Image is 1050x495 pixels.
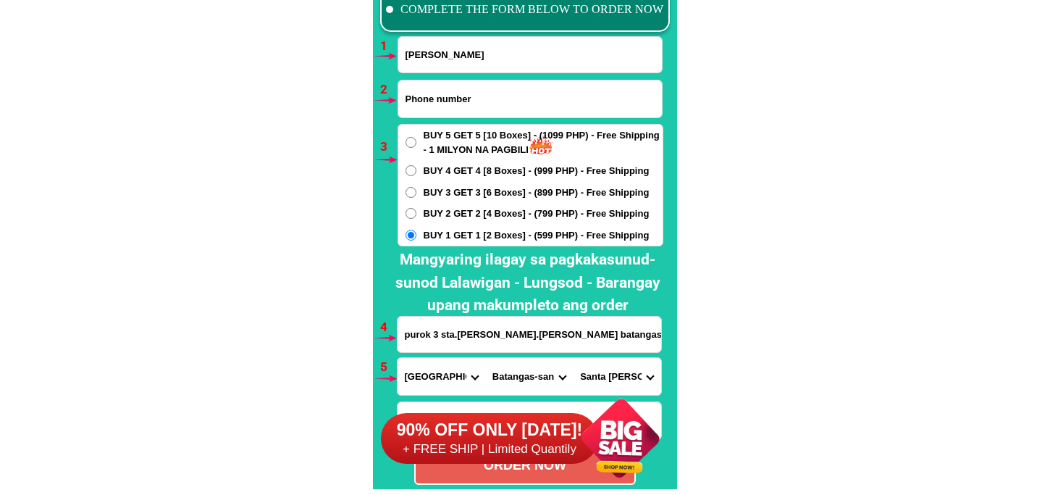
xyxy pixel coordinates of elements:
li: COMPLETE THE FORM BELOW TO ORDER NOW [386,1,664,18]
h2: Mangyaring ilagay sa pagkakasunud-sunod Lalawigan - Lungsod - Barangay upang makumpleto ang order [385,249,671,317]
input: BUY 1 GET 1 [2 Boxes] - (599 PHP) - Free Shipping [406,230,416,241]
select: Select commune [573,358,660,395]
select: Select province [398,358,485,395]
select: Select district [485,358,573,395]
span: BUY 1 GET 1 [2 Boxes] - (599 PHP) - Free Shipping [424,228,650,243]
input: Input address [398,317,661,352]
h6: 2 [380,80,397,99]
h6: 5 [380,358,397,377]
h6: 90% OFF ONLY [DATE]! [381,420,598,441]
input: BUY 2 GET 2 [4 Boxes] - (799 PHP) - Free Shipping [406,208,416,219]
h6: + FREE SHIP | Limited Quantily [381,441,598,457]
span: BUY 4 GET 4 [8 Boxes] - (999 PHP) - Free Shipping [424,164,650,178]
h6: 3 [380,138,397,157]
span: BUY 3 GET 3 [6 Boxes] - (899 PHP) - Free Shipping [424,186,650,200]
input: BUY 4 GET 4 [8 Boxes] - (999 PHP) - Free Shipping [406,165,416,176]
h6: 4 [380,318,397,337]
input: BUY 3 GET 3 [6 Boxes] - (899 PHP) - Free Shipping [406,187,416,198]
h6: 1 [380,37,397,56]
input: BUY 5 GET 5 [10 Boxes] - (1099 PHP) - Free Shipping - 1 MILYON NA PAGBILI [406,137,416,148]
span: BUY 2 GET 2 [4 Boxes] - (799 PHP) - Free Shipping [424,207,650,221]
span: BUY 5 GET 5 [10 Boxes] - (1099 PHP) - Free Shipping - 1 MILYON NA PAGBILI [424,128,663,157]
input: Input full_name [398,37,662,72]
input: Input phone_number [398,80,662,117]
